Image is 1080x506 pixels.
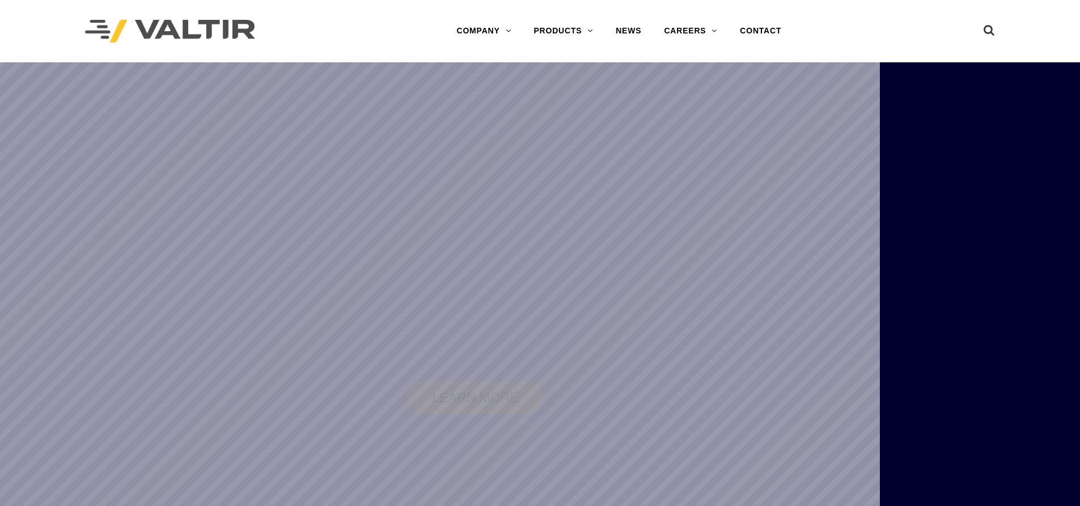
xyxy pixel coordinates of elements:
[408,381,543,415] a: LEARN MORE
[445,20,522,42] a: COMPANY
[653,20,729,42] a: CAREERS
[85,20,255,43] img: Valtir
[604,20,653,42] a: NEWS
[522,20,604,42] a: PRODUCTS
[729,20,793,42] a: CONTACT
